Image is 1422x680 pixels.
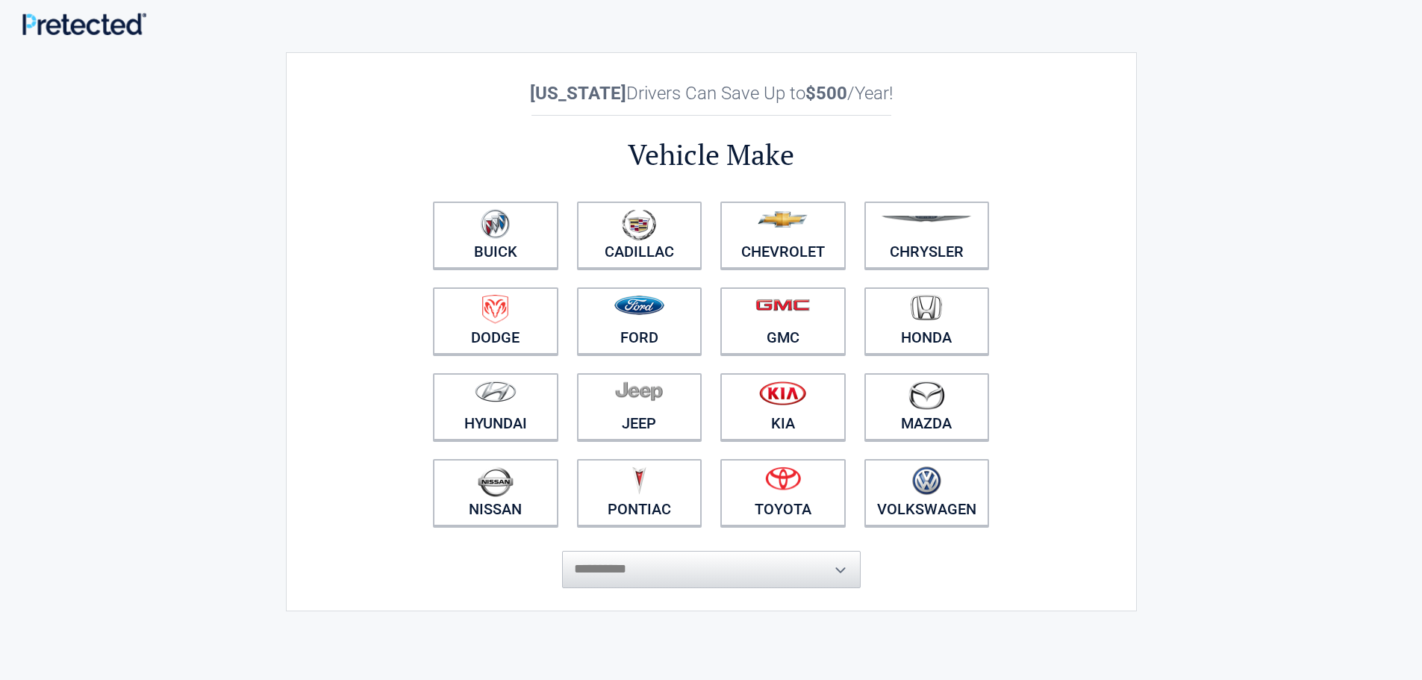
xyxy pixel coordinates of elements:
[433,373,558,440] a: Hyundai
[908,381,945,410] img: mazda
[720,373,846,440] a: Kia
[632,467,646,495] img: pontiac
[475,381,517,402] img: hyundai
[424,83,999,104] h2: Drivers Can Save Up to /Year
[577,373,702,440] a: Jeep
[433,459,558,526] a: Nissan
[433,287,558,355] a: Dodge
[911,295,942,321] img: honda
[864,287,990,355] a: Honda
[481,209,510,239] img: buick
[424,136,999,174] h2: Vehicle Make
[758,211,808,228] img: chevrolet
[759,381,806,405] img: kia
[912,467,941,496] img: volkswagen
[433,202,558,269] a: Buick
[482,295,508,324] img: dodge
[720,287,846,355] a: GMC
[864,459,990,526] a: Volkswagen
[755,299,810,311] img: gmc
[720,202,846,269] a: Chevrolet
[530,83,626,104] b: [US_STATE]
[615,381,663,402] img: jeep
[614,296,664,315] img: ford
[577,202,702,269] a: Cadillac
[22,13,146,35] img: Main Logo
[622,209,656,240] img: cadillac
[577,287,702,355] a: Ford
[864,373,990,440] a: Mazda
[805,83,847,104] b: $500
[478,467,514,497] img: nissan
[720,459,846,526] a: Toyota
[864,202,990,269] a: Chrysler
[881,216,972,222] img: chrysler
[577,459,702,526] a: Pontiac
[765,467,801,490] img: toyota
